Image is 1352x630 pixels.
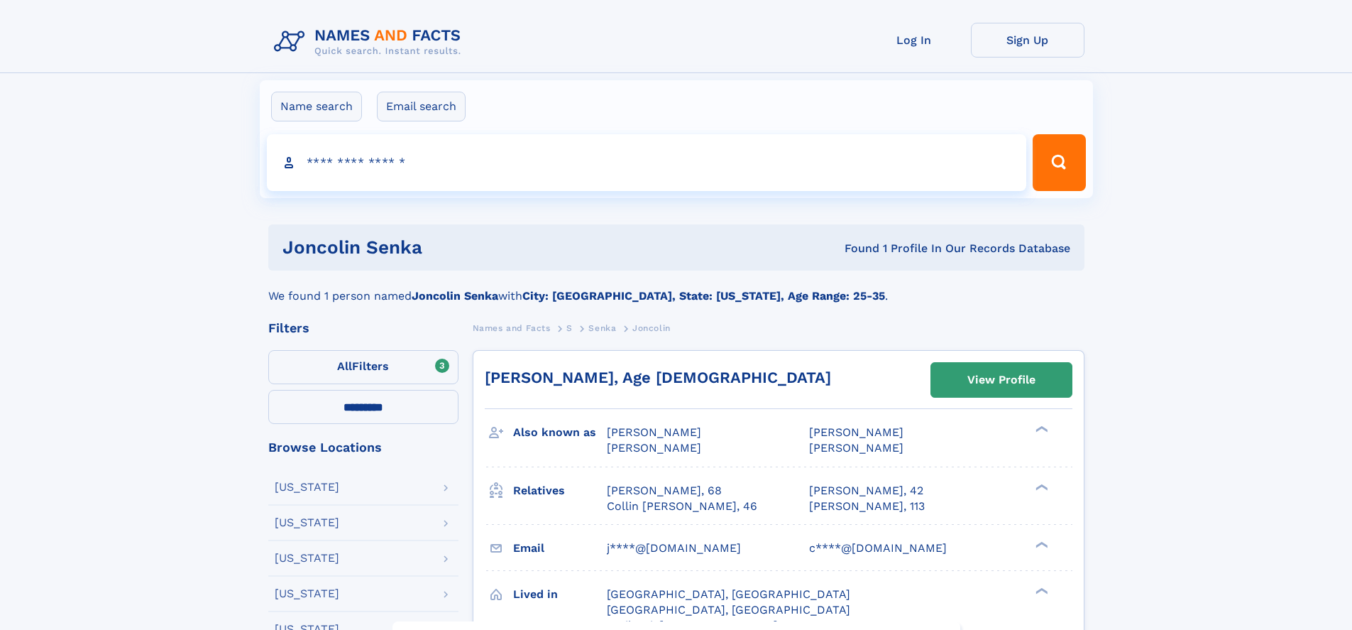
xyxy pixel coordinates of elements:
[588,319,616,337] a: Senka
[412,289,498,303] b: Joncolin Senka
[275,482,339,493] div: [US_STATE]
[275,517,339,528] div: [US_STATE]
[268,322,458,335] div: Filters
[275,588,339,599] div: [US_STATE]
[268,23,473,61] img: Logo Names and Facts
[337,359,352,373] span: All
[485,369,831,386] a: [PERSON_NAME], Age [DEMOGRAPHIC_DATA]
[268,271,1084,305] div: We found 1 person named with .
[607,499,757,514] a: Collin [PERSON_NAME], 46
[632,323,671,333] span: Joncolin
[275,553,339,564] div: [US_STATE]
[971,23,1084,58] a: Sign Up
[931,363,1072,397] a: View Profile
[607,425,701,439] span: [PERSON_NAME]
[377,92,466,121] label: Email search
[1032,540,1049,549] div: ❯
[271,92,362,121] label: Name search
[473,319,551,337] a: Names and Facts
[267,134,1027,191] input: search input
[513,479,607,503] h3: Relatives
[607,441,701,455] span: [PERSON_NAME]
[1032,586,1049,595] div: ❯
[566,319,573,337] a: S
[967,364,1035,396] div: View Profile
[566,323,573,333] span: S
[633,241,1070,256] div: Found 1 Profile In Our Records Database
[1032,425,1049,434] div: ❯
[607,603,850,617] span: [GEOGRAPHIC_DATA], [GEOGRAPHIC_DATA]
[513,582,607,607] h3: Lived in
[513,420,607,445] h3: Also known as
[857,23,971,58] a: Log In
[1033,134,1085,191] button: Search Button
[809,483,923,499] a: [PERSON_NAME], 42
[809,499,925,514] a: [PERSON_NAME], 113
[1032,482,1049,491] div: ❯
[809,441,903,455] span: [PERSON_NAME]
[607,587,850,601] span: [GEOGRAPHIC_DATA], [GEOGRAPHIC_DATA]
[268,350,458,384] label: Filters
[522,289,885,303] b: City: [GEOGRAPHIC_DATA], State: [US_STATE], Age Range: 25-35
[513,536,607,560] h3: Email
[809,425,903,439] span: [PERSON_NAME]
[607,483,722,499] a: [PERSON_NAME], 68
[268,441,458,454] div: Browse Locations
[282,239,634,256] h1: Joncolin Senka
[588,323,616,333] span: Senka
